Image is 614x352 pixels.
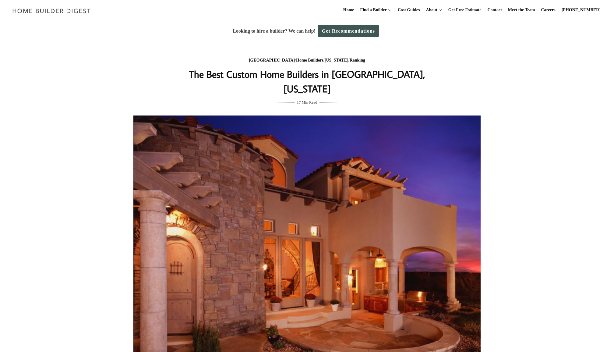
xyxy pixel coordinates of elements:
a: [GEOGRAPHIC_DATA] [249,58,295,62]
a: Home Builders [296,58,323,62]
span: 17 Min Read [297,99,317,106]
a: [PHONE_NUMBER] [559,0,603,20]
a: Careers [539,0,558,20]
img: Home Builder Digest [10,5,94,17]
a: [US_STATE] [325,58,348,62]
h1: The Best Custom Home Builders in [GEOGRAPHIC_DATA], [US_STATE] [185,67,429,96]
a: Home [341,0,357,20]
a: Cost Guides [395,0,422,20]
a: Get Recommendations [318,25,379,37]
div: / / / [185,57,429,64]
a: Get Free Estimate [446,0,484,20]
a: Find a Builder [358,0,387,20]
a: Ranking [350,58,365,62]
a: Contact [485,0,504,20]
a: Meet the Team [506,0,538,20]
a: About [423,0,437,20]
